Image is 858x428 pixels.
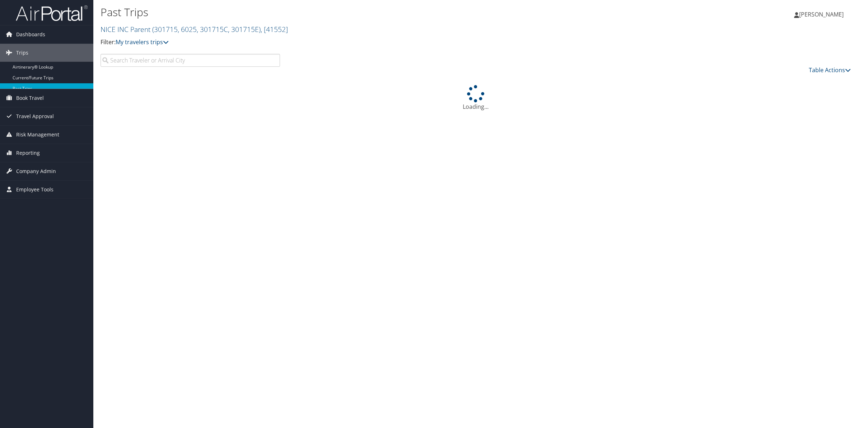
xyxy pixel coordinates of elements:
span: Book Travel [16,89,44,107]
span: Reporting [16,144,40,162]
span: Risk Management [16,126,59,144]
a: My travelers trips [116,38,169,46]
div: Loading... [101,85,851,111]
p: Filter: [101,38,601,47]
span: Trips [16,44,28,62]
a: Table Actions [809,66,851,74]
a: NICE INC Parent [101,24,288,34]
span: [PERSON_NAME] [799,10,844,18]
input: Search Traveler or Arrival City [101,54,280,67]
span: Travel Approval [16,107,54,125]
span: Dashboards [16,25,45,43]
span: , [ 41552 ] [261,24,288,34]
img: airportal-logo.png [16,5,88,22]
h1: Past Trips [101,5,601,20]
span: Company Admin [16,162,56,180]
a: [PERSON_NAME] [794,4,851,25]
span: Employee Tools [16,181,53,199]
span: ( 301715, 6025, 301715C, 301715E ) [152,24,261,34]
